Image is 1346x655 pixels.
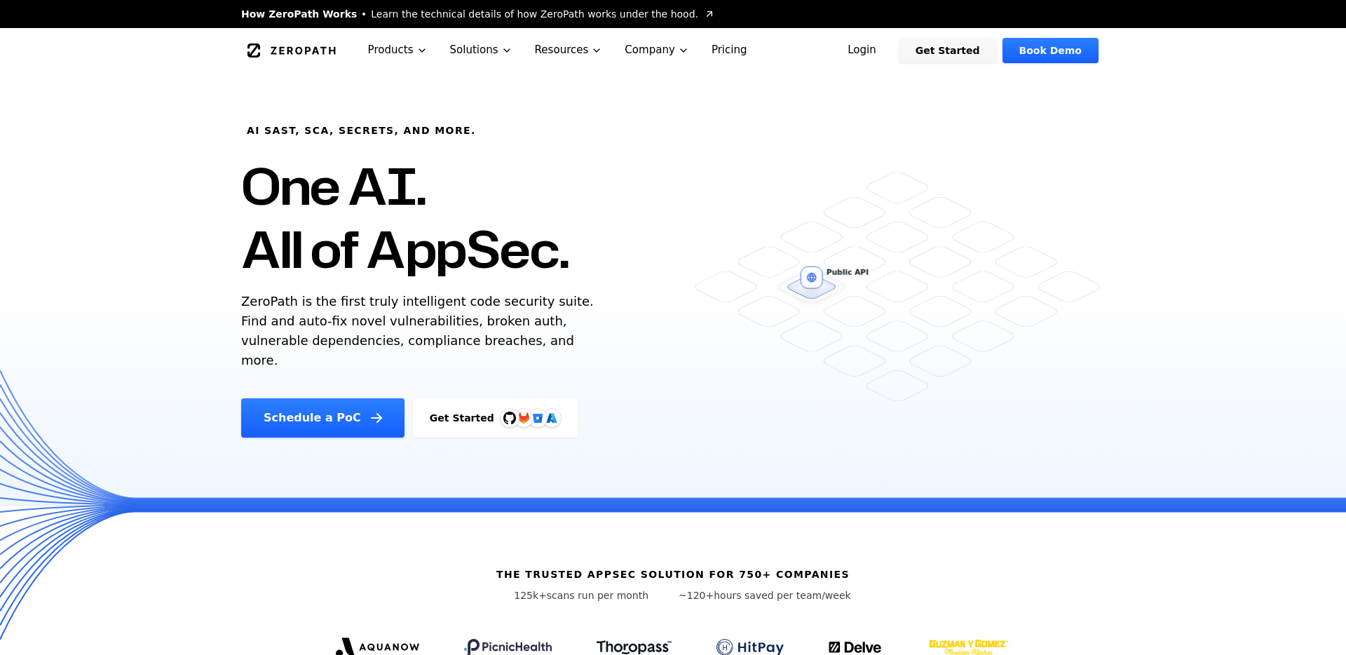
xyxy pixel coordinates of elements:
a: Schedule a PoC [241,398,405,438]
button: Solutions [439,28,524,72]
p: hours saved per team/week [679,588,851,602]
a: How ZeroPath WorksLearn the technical details of how ZeroPath works under the hood. [241,7,715,21]
button: Products [357,28,439,72]
a: Get Started [899,38,997,63]
span: ~120+ [679,590,714,601]
span: Learn the technical details of how ZeroPath works under the hood. [371,7,698,21]
img: GitLab [510,404,538,432]
button: Resources [524,28,614,72]
p: scans run per month [495,588,667,602]
button: Company [613,28,700,72]
a: Login [831,38,893,63]
h6: AI SAST, SCA, Secrets, and more. [247,123,476,137]
p: ZeroPath is the first truly intelligent code security suite. Find and auto-fix novel vulnerabilit... [241,292,600,370]
a: Get StartedGitHubGitLabAzure [413,398,578,438]
span: 125k+ [514,590,547,601]
span: How ZeroPath Works [241,7,357,21]
h6: The trusted AppSec solution for 750+ companies [496,567,850,581]
nav: Global [224,28,1122,72]
a: Pricing [700,28,759,72]
img: Azure [546,412,557,424]
svg: Bitbucket [530,410,545,426]
a: Book Demo [1002,38,1099,63]
img: Thoropass [597,640,672,654]
h1: One AI. All of AppSec. [241,154,569,281]
img: GitHub [503,412,516,424]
